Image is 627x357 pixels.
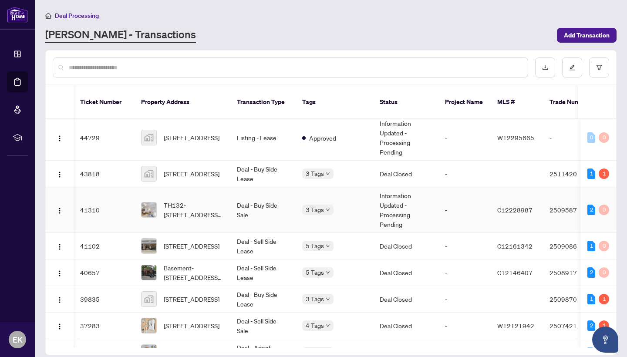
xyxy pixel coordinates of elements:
[562,57,582,77] button: edit
[373,187,438,233] td: Information Updated - Processing Pending
[373,259,438,286] td: Deal Closed
[543,313,603,339] td: 2507421
[306,241,324,251] span: 5 Tags
[142,130,156,145] img: thumbnail-img
[587,168,595,179] div: 1
[53,239,67,253] button: Logo
[326,208,330,212] span: down
[53,131,67,145] button: Logo
[373,313,438,339] td: Deal Closed
[164,241,219,251] span: [STREET_ADDRESS]
[142,202,156,217] img: thumbnail-img
[56,296,63,303] img: Logo
[55,12,99,20] span: Deal Processing
[596,64,602,71] span: filter
[535,57,555,77] button: download
[587,294,595,304] div: 1
[306,294,324,304] span: 3 Tags
[164,347,219,357] span: [STREET_ADDRESS]
[230,233,295,259] td: Deal - Sell Side Lease
[306,168,324,178] span: 3 Tags
[543,161,603,187] td: 2511420
[164,321,219,330] span: [STREET_ADDRESS]
[230,85,295,119] th: Transaction Type
[599,168,609,179] div: 1
[326,270,330,275] span: down
[599,132,609,143] div: 0
[73,233,134,259] td: 41102
[587,205,595,215] div: 2
[599,294,609,304] div: 1
[438,313,490,339] td: -
[306,267,324,277] span: 5 Tags
[73,115,134,161] td: 44729
[326,172,330,176] span: down
[438,233,490,259] td: -
[587,241,595,251] div: 1
[53,203,67,217] button: Logo
[306,347,324,357] span: 4 Tags
[543,187,603,233] td: 2509587
[373,233,438,259] td: Deal Closed
[142,239,156,253] img: thumbnail-img
[53,167,67,181] button: Logo
[45,27,196,43] a: [PERSON_NAME] - Transactions
[56,135,63,142] img: Logo
[73,259,134,286] td: 40657
[164,200,223,219] span: TH132-[STREET_ADDRESS][PERSON_NAME]
[543,115,603,161] td: -
[490,85,543,119] th: MLS #
[587,320,595,331] div: 2
[438,161,490,187] td: -
[56,207,63,214] img: Logo
[73,313,134,339] td: 37283
[295,85,373,119] th: Tags
[373,85,438,119] th: Status
[53,266,67,280] button: Logo
[326,323,330,328] span: down
[564,28,610,42] span: Add Transaction
[599,320,609,331] div: 1
[53,292,67,306] button: Logo
[164,294,219,304] span: [STREET_ADDRESS]
[142,318,156,333] img: thumbnail-img
[587,132,595,143] div: 0
[438,187,490,233] td: -
[543,286,603,313] td: 2509870
[543,259,603,286] td: 2508917
[326,297,330,301] span: down
[599,205,609,215] div: 0
[589,57,609,77] button: filter
[164,263,223,282] span: Basement-[STREET_ADDRESS][PERSON_NAME]
[438,115,490,161] td: -
[599,241,609,251] div: 0
[587,267,595,278] div: 2
[306,205,324,215] span: 3 Tags
[56,243,63,250] img: Logo
[56,323,63,330] img: Logo
[497,322,534,330] span: W12121942
[73,85,134,119] th: Ticket Number
[13,333,23,346] span: EK
[497,134,534,141] span: W12295665
[230,259,295,286] td: Deal - Sell Side Lease
[309,133,336,143] span: Approved
[306,320,324,330] span: 4 Tags
[438,85,490,119] th: Project Name
[164,133,219,142] span: [STREET_ADDRESS]
[230,161,295,187] td: Deal - Buy Side Lease
[230,187,295,233] td: Deal - Buy Side Sale
[592,327,618,353] button: Open asap
[497,269,533,276] span: C12146407
[53,319,67,333] button: Logo
[56,171,63,178] img: Logo
[73,161,134,187] td: 43818
[438,259,490,286] td: -
[142,166,156,181] img: thumbnail-img
[373,286,438,313] td: Deal Closed
[73,286,134,313] td: 39835
[373,115,438,161] td: Information Updated - Processing Pending
[326,244,330,248] span: down
[569,64,575,71] span: edit
[45,13,51,19] span: home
